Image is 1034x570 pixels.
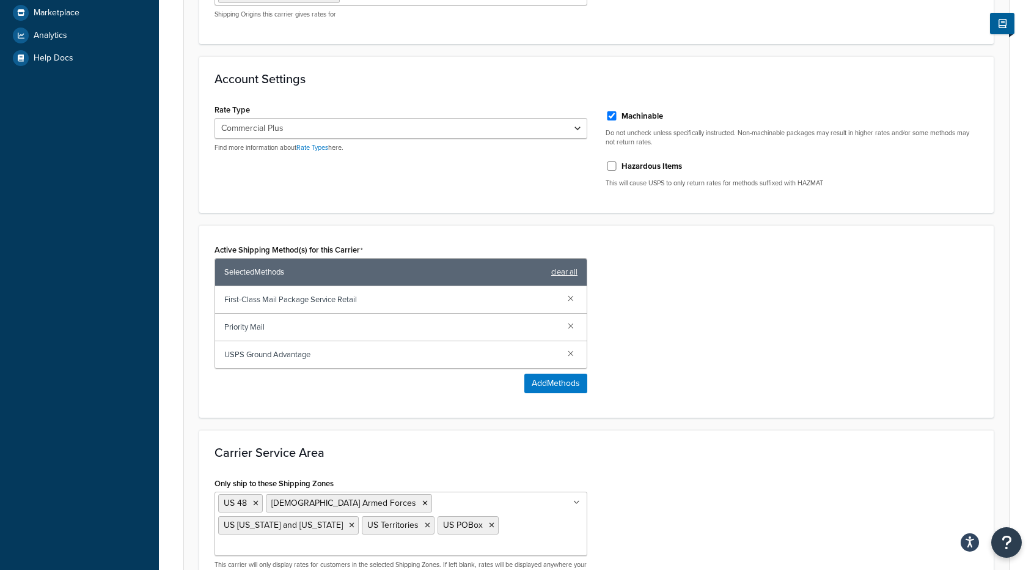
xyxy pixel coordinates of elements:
a: Marketplace [9,2,150,24]
a: Rate Types [296,142,328,152]
span: US [US_STATE] and [US_STATE] [224,519,343,531]
label: Active Shipping Method(s) for this Carrier [215,245,363,255]
span: US Territories [367,519,419,531]
label: Rate Type [215,105,250,114]
h3: Account Settings [215,72,978,86]
button: Show Help Docs [990,13,1014,34]
a: Help Docs [9,47,150,69]
a: clear all [551,264,577,281]
h3: Carrier Service Area [215,446,978,459]
span: Analytics [34,31,67,41]
span: US 48 [224,497,247,509]
span: USPS Ground Advantage [224,346,558,363]
label: Hazardous Items [621,161,682,172]
label: Only ship to these Shipping Zones [215,479,334,488]
span: Priority Mail [224,319,558,336]
span: US POBox [443,519,483,531]
button: Open Resource Center [991,527,1022,558]
span: Marketplace [34,8,79,18]
p: This will cause USPS to only return rates for methods suffixed with HAZMAT [606,179,978,188]
button: AddMethods [524,374,587,393]
label: Machinable [621,111,663,122]
span: Selected Methods [224,264,545,281]
span: Help Docs [34,53,73,64]
span: [DEMOGRAPHIC_DATA] Armed Forces [271,497,416,509]
p: Do not uncheck unless specifically instructed. Non-machinable packages may result in higher rates... [606,128,978,147]
p: Shipping Origins this carrier gives rates for [215,10,587,19]
p: Find more information about here. [215,143,587,152]
a: Analytics [9,24,150,46]
span: First-Class Mail Package Service Retail [224,291,558,308]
